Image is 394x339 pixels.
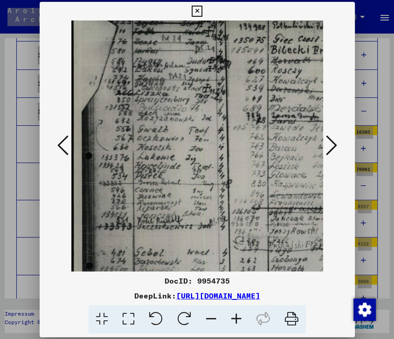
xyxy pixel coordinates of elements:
[353,298,375,320] div: Zustimmung ändern
[40,275,355,286] div: DocID: 9954735
[176,291,260,300] a: [URL][DOMAIN_NAME]
[353,298,376,321] img: Zustimmung ändern
[40,290,355,301] div: DeepLink:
